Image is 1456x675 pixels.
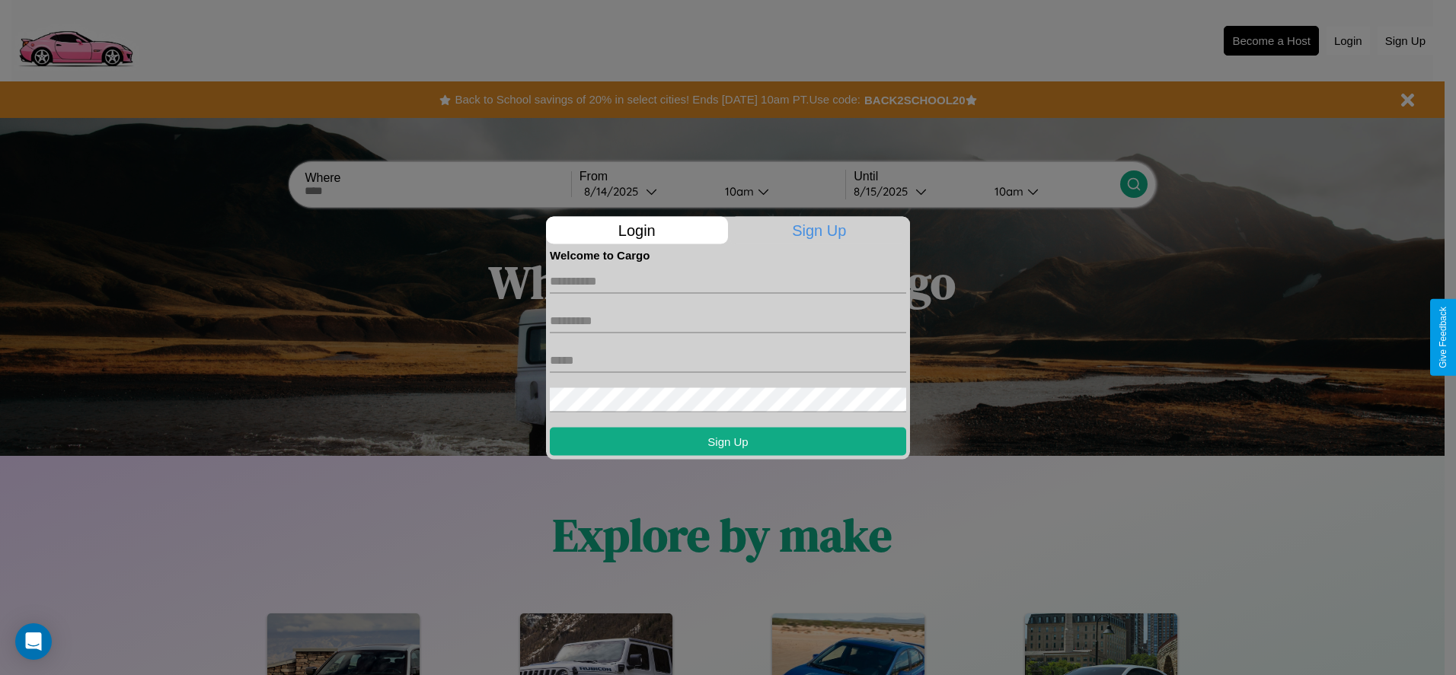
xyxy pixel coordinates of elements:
[729,216,911,244] p: Sign Up
[550,248,906,261] h4: Welcome to Cargo
[546,216,728,244] p: Login
[15,623,52,660] div: Open Intercom Messenger
[550,427,906,455] button: Sign Up
[1438,307,1448,368] div: Give Feedback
